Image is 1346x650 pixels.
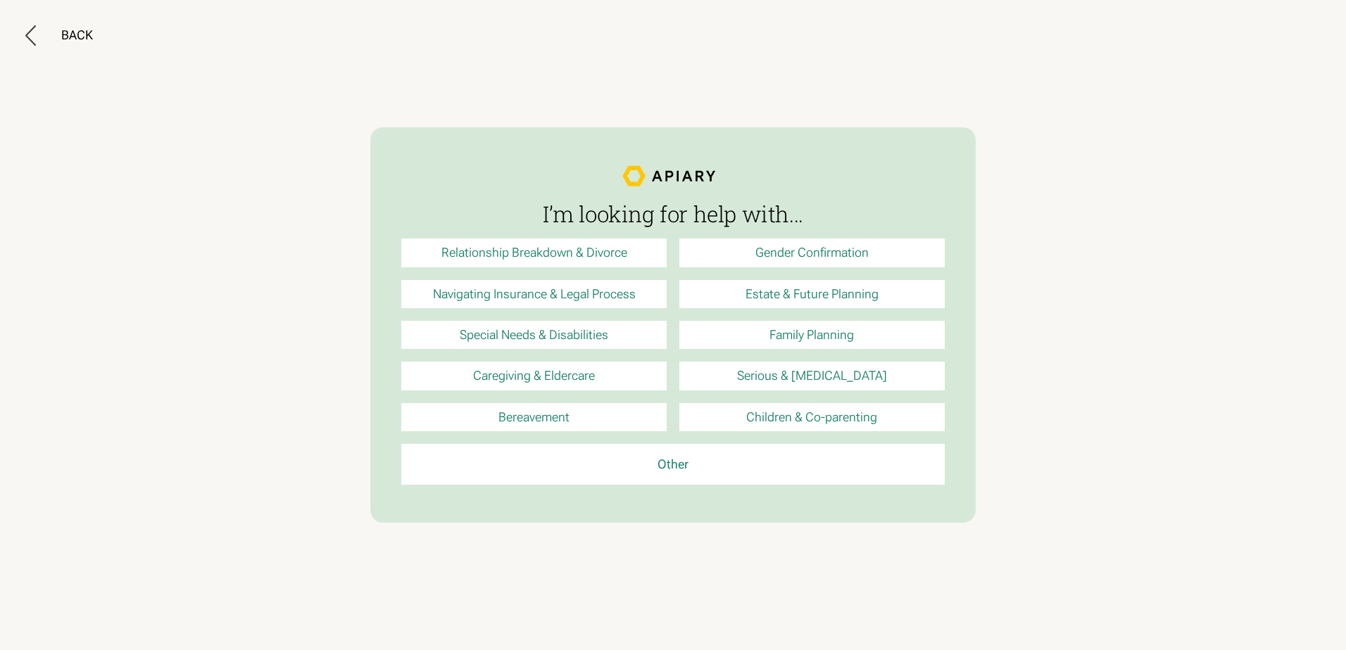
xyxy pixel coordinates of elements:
a: Special Needs & Disabilities [401,321,667,349]
h3: I’m looking for help with... [401,202,944,227]
div: Back [61,27,93,43]
a: Bereavement [401,403,667,431]
a: Gender Confirmation [679,238,945,267]
a: Other [401,444,944,485]
a: Estate & Future Planning [679,280,945,308]
a: Serious & [MEDICAL_DATA] [679,362,945,390]
a: Navigating Insurance & Legal Process [401,280,667,308]
a: Relationship Breakdown & Divorce [401,238,667,267]
a: Caregiving & Eldercare [401,362,667,390]
a: Children & Co-parenting [679,403,945,431]
button: Back [25,25,93,46]
a: Family Planning [679,321,945,349]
